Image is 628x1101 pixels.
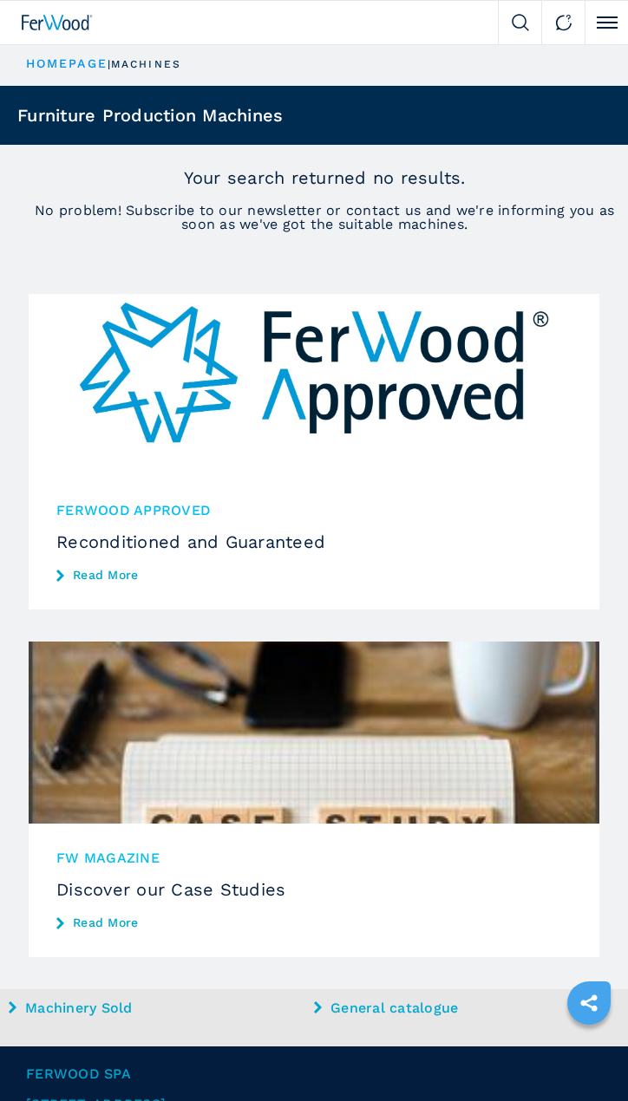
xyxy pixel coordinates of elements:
[56,851,572,865] span: FW MAGAZINE
[567,981,611,1025] a: sharethis
[555,14,572,31] img: Contact us
[9,998,310,1018] a: Machinery Sold
[585,1,628,44] button: Click to toggle menu
[56,533,572,550] h3: Reconditioned and Guaranteed
[554,1023,615,1088] iframe: Chat
[26,56,108,70] a: HOMEPAGE
[56,568,572,582] a: Read More
[111,57,181,72] p: machines
[26,1064,602,1084] span: Ferwood Spa
[17,107,283,124] h1: Furniture Production Machines
[29,642,599,824] img: Discover our Case Studies
[56,915,572,929] a: Read More
[314,998,615,1018] a: General catalogue
[56,504,572,518] span: Ferwood Approved
[29,294,599,476] img: Reconditioned and Guaranteed
[21,204,628,231] span: No problem! Subscribe to our newsletter or contact us and we're informing you as soon as we've go...
[56,881,572,898] h3: Discover our Case Studies
[21,166,628,190] p: Your search returned no results.
[512,14,529,31] img: Search
[22,15,93,30] img: Ferwood
[108,58,111,70] span: |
